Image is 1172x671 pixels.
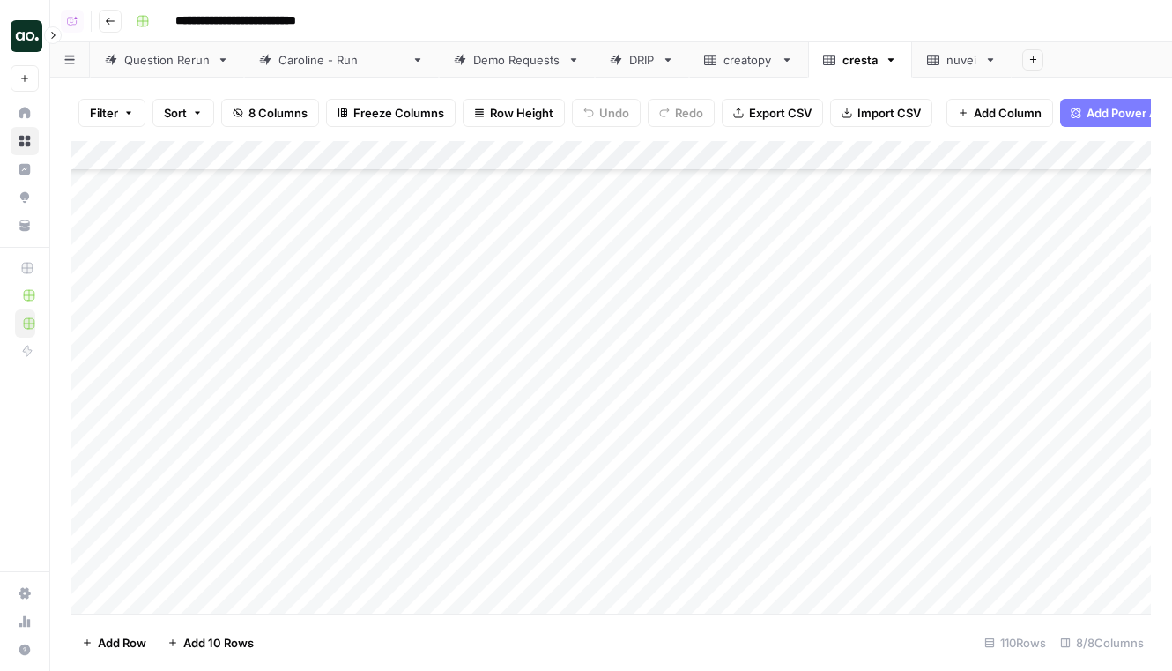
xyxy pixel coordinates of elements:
[98,634,146,652] span: Add Row
[749,104,812,122] span: Export CSV
[152,99,214,127] button: Sort
[78,99,145,127] button: Filter
[723,51,774,69] div: creatopy
[599,104,629,122] span: Undo
[490,104,553,122] span: Row Height
[11,183,39,212] a: Opportunities
[11,127,39,155] a: Browse
[183,634,254,652] span: Add 10 Rows
[977,629,1053,657] div: 110 Rows
[11,608,39,636] a: Usage
[353,104,444,122] span: Freeze Columns
[572,99,641,127] button: Undo
[595,42,689,78] a: DRIP
[722,99,823,127] button: Export CSV
[11,636,39,664] button: Help + Support
[974,104,1042,122] span: Add Column
[473,51,560,69] div: Demo Requests
[90,42,244,78] a: Question Rerun
[244,42,439,78] a: [PERSON_NAME] - Run
[11,99,39,127] a: Home
[842,51,878,69] div: cresta
[808,42,912,78] a: cresta
[648,99,715,127] button: Redo
[221,99,319,127] button: 8 Columns
[248,104,308,122] span: 8 Columns
[164,104,187,122] span: Sort
[326,99,456,127] button: Freeze Columns
[71,629,157,657] button: Add Row
[157,629,264,657] button: Add 10 Rows
[11,20,42,52] img: Dillon Test Logo
[439,42,595,78] a: Demo Requests
[629,51,655,69] div: DRIP
[675,104,703,122] span: Redo
[11,579,39,608] a: Settings
[912,42,1012,78] a: nuvei
[830,99,932,127] button: Import CSV
[946,51,977,69] div: nuvei
[1053,629,1151,657] div: 8/8 Columns
[11,14,39,58] button: Workspace: Dillon Test
[124,51,210,69] div: Question Rerun
[463,99,565,127] button: Row Height
[946,99,1053,127] button: Add Column
[857,104,921,122] span: Import CSV
[90,104,118,122] span: Filter
[11,212,39,240] a: Your Data
[11,155,39,183] a: Insights
[689,42,808,78] a: creatopy
[278,51,404,69] div: [PERSON_NAME] - Run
